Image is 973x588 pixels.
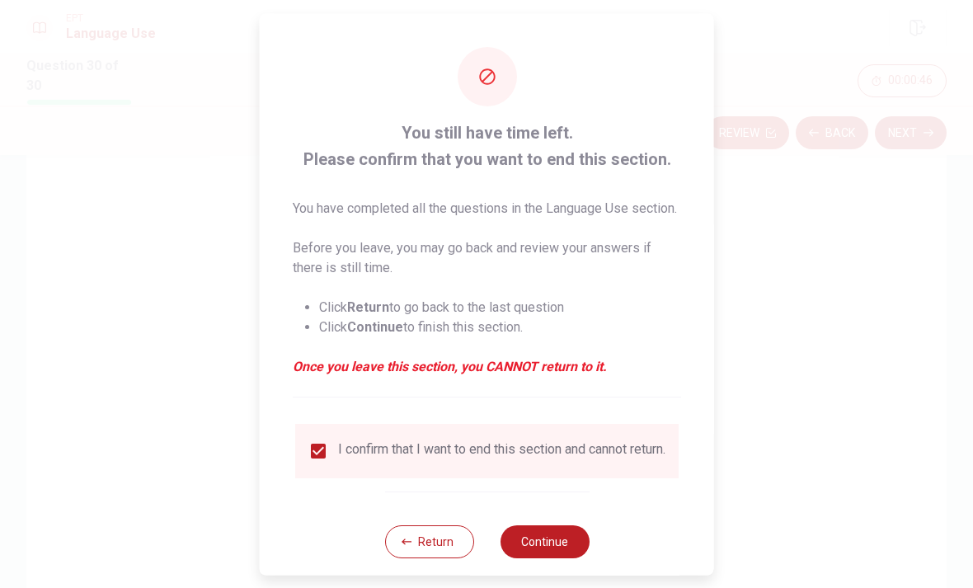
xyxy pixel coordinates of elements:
strong: Return [347,299,389,314]
div: I confirm that I want to end this section and cannot return. [338,440,665,460]
li: Click to go back to the last question [319,297,681,317]
p: You have completed all the questions in the Language Use section. [293,198,681,218]
button: Return [384,524,473,557]
em: Once you leave this section, you CANNOT return to it. [293,356,681,376]
li: Click to finish this section. [319,317,681,336]
span: You still have time left. Please confirm that you want to end this section. [293,119,681,172]
p: Before you leave, you may go back and review your answers if there is still time. [293,238,681,277]
strong: Continue [347,318,403,334]
button: Continue [500,524,589,557]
